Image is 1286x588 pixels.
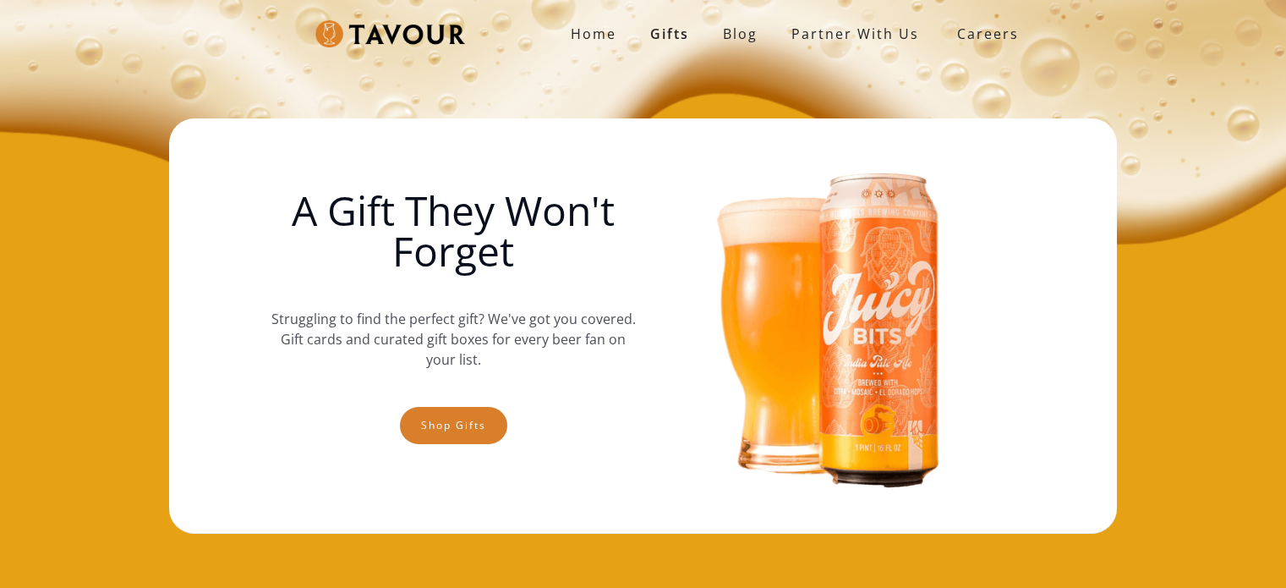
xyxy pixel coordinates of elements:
[271,190,636,272] h1: A Gift They Won't Forget
[936,10,1032,58] a: Careers
[774,17,936,51] a: partner with us
[957,17,1019,51] strong: Careers
[554,17,633,51] a: Home
[571,25,616,43] strong: Home
[633,17,706,51] a: Gifts
[400,407,507,444] a: Shop gifts
[706,17,774,51] a: Blog
[271,292,636,387] p: Struggling to find the perfect gift? We've got you covered. Gift cards and curated gift boxes for...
